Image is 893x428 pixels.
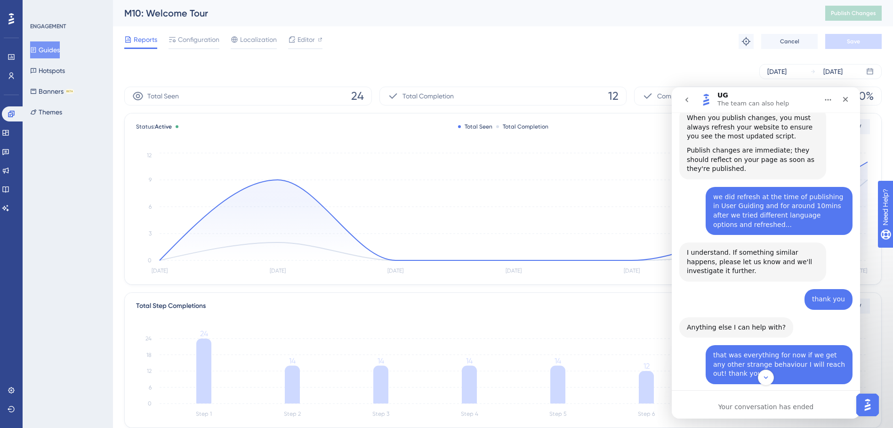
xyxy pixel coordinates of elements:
[853,89,874,104] span: 50%
[147,368,152,374] tspan: 12
[270,267,286,274] tspan: [DATE]
[149,203,152,210] tspan: 6
[148,257,152,264] tspan: 0
[148,400,152,407] tspan: 0
[466,356,473,365] tspan: 14
[672,87,860,419] iframe: Intercom live chat
[624,267,640,274] tspan: [DATE]
[178,34,219,45] span: Configuration
[851,267,867,274] tspan: [DATE]
[22,2,59,14] span: Need Help?
[289,356,296,365] tspan: 14
[284,411,301,417] tspan: Step 2
[30,83,74,100] button: BannersBETA
[378,356,384,365] tspan: 14
[351,89,364,104] span: 24
[372,411,389,417] tspan: Step 3
[196,411,212,417] tspan: Step 1
[146,352,152,358] tspan: 18
[134,34,157,45] span: Reports
[853,391,882,419] iframe: UserGuiding AI Assistant Launcher
[608,89,619,104] span: 12
[124,7,802,20] div: M10: Welcome Tour
[825,34,882,49] button: Save
[30,41,60,58] button: Guides
[155,123,172,130] span: Active
[638,411,655,417] tspan: Step 6
[823,66,843,77] div: [DATE]
[200,329,208,338] tspan: 24
[152,267,168,274] tspan: [DATE]
[147,152,152,159] tspan: 12
[147,90,179,102] span: Total Seen
[761,34,818,49] button: Cancel
[30,104,62,121] button: Themes
[767,66,787,77] div: [DATE]
[149,230,152,237] tspan: 3
[136,300,206,312] div: Total Step Completions
[149,177,152,183] tspan: 9
[458,123,492,130] div: Total Seen
[30,23,66,30] div: ENGAGEMENT
[136,123,172,130] span: Status:
[555,356,561,365] tspan: 14
[145,335,152,342] tspan: 24
[549,411,566,417] tspan: Step 5
[780,38,799,45] span: Cancel
[240,34,277,45] span: Localization
[644,362,650,371] tspan: 12
[461,411,478,417] tspan: Step 4
[65,89,74,94] div: BETA
[496,123,548,130] div: Total Completion
[402,90,454,102] span: Total Completion
[657,90,708,102] span: Completion Rate
[30,62,65,79] button: Hotspots
[387,267,403,274] tspan: [DATE]
[298,34,315,45] span: Editor
[149,384,152,391] tspan: 6
[831,9,876,17] span: Publish Changes
[847,38,860,45] span: Save
[825,6,882,21] button: Publish Changes
[506,267,522,274] tspan: [DATE]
